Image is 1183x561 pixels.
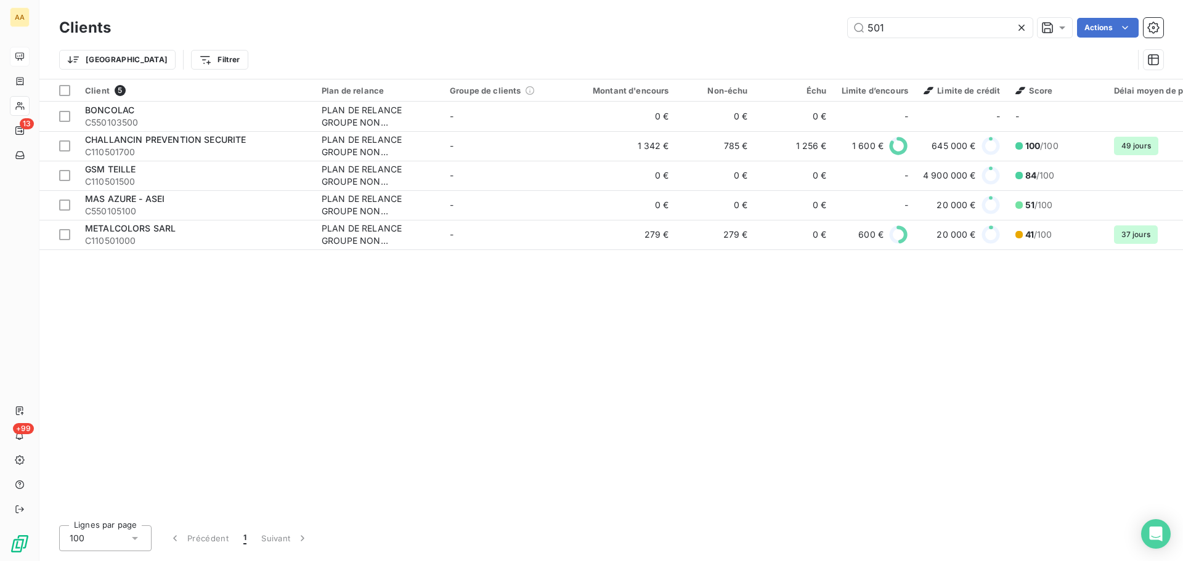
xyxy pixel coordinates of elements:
span: 600 € [858,228,884,241]
span: GSM TEILLE [85,164,136,174]
span: 84 [1025,170,1036,180]
span: - [450,200,453,210]
span: 20 000 € [937,228,975,241]
span: - [450,229,453,240]
span: METALCOLORS SARL [85,223,176,233]
span: 1 600 € [852,140,884,152]
button: Suivant [254,525,316,551]
span: - [450,170,453,180]
div: PLAN DE RELANCE GROUPE NON AUTOMATIQUE [322,193,435,217]
div: Échu [763,86,827,95]
td: 0 € [755,161,834,190]
button: Précédent [161,525,236,551]
span: /100 [1025,169,1055,182]
span: C550103500 [85,116,307,129]
td: 0 € [755,190,834,220]
div: Limite d’encours [842,86,908,95]
span: 13 [20,118,34,129]
span: 37 jours [1114,225,1158,244]
td: 0 € [677,190,755,220]
td: 0 € [571,190,677,220]
div: Montant d'encours [578,86,669,95]
td: 279 € [571,220,677,249]
span: 100 [70,532,84,544]
span: Limite de crédit [924,86,1000,95]
button: 1 [236,525,254,551]
span: Score [1015,86,1053,95]
td: 0 € [571,102,677,131]
td: 0 € [755,220,834,249]
span: /100 [1025,140,1059,152]
span: 20 000 € [937,199,975,211]
td: 785 € [677,131,755,161]
span: - [905,110,908,123]
div: PLAN DE RELANCE GROUPE NON AUTOMATIQUE [322,163,435,188]
span: 41 [1025,229,1034,240]
span: - [905,169,908,182]
div: PLAN DE RELANCE GROUPE NON AUTOMATIQUE [322,222,435,247]
td: 279 € [677,220,755,249]
div: PLAN DE RELANCE GROUPE NON AUTOMATIQUE [322,134,435,158]
span: Client [85,86,110,95]
span: +99 [13,423,34,434]
span: C110501500 [85,176,307,188]
span: - [905,199,908,211]
div: Open Intercom Messenger [1141,519,1171,549]
img: Logo LeanPay [10,534,30,554]
span: C110501700 [85,146,307,158]
button: Actions [1077,18,1139,38]
div: PLAN DE RELANCE GROUPE NON AUTOMATIQUE [322,104,435,129]
span: 1 [243,532,246,544]
span: - [1015,111,1019,121]
input: Rechercher [848,18,1033,38]
span: 645 000 € [932,140,975,152]
span: 49 jours [1114,137,1158,155]
td: 0 € [571,161,677,190]
span: C110501000 [85,235,307,247]
span: 5 [115,85,126,96]
span: - [450,140,453,151]
span: - [996,110,1000,123]
div: Non-échu [684,86,748,95]
span: Groupe de clients [450,86,521,95]
div: Plan de relance [322,86,435,95]
td: 0 € [755,102,834,131]
span: 51 [1025,200,1035,210]
span: /100 [1025,228,1052,241]
span: 4 900 000 € [923,169,976,182]
td: 1 342 € [571,131,677,161]
span: 100 [1025,140,1040,151]
td: 0 € [677,102,755,131]
button: [GEOGRAPHIC_DATA] [59,50,176,70]
div: AA [10,7,30,27]
h3: Clients [59,17,111,39]
span: MAS AZURE - ASEI [85,193,165,204]
span: BONCOLAC [85,105,134,115]
span: C550105100 [85,205,307,217]
td: 1 256 € [755,131,834,161]
button: Filtrer [191,50,248,70]
span: /100 [1025,199,1053,211]
span: CHALLANCIN PREVENTION SECURITE [85,134,246,145]
td: 0 € [677,161,755,190]
span: - [450,111,453,121]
